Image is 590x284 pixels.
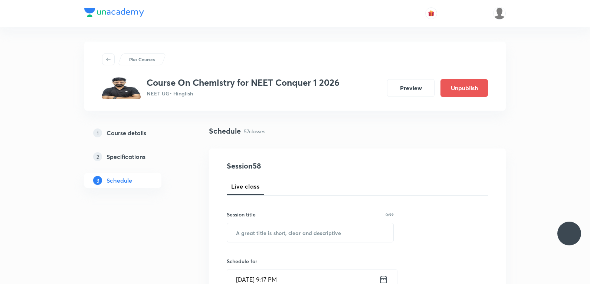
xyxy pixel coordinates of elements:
[147,77,340,88] h3: Course On Chemistry for NEET Conquer 1 2026
[227,223,393,242] input: A great title is short, clear and descriptive
[227,210,256,218] h6: Session title
[93,152,102,161] p: 2
[565,229,574,238] img: ttu
[387,79,435,97] button: Preview
[106,128,146,137] h5: Course details
[106,176,132,185] h5: Schedule
[147,89,340,97] p: NEET UG • Hinglish
[106,152,145,161] h5: Specifications
[84,149,185,164] a: 2Specifications
[84,8,144,19] a: Company Logo
[102,77,141,99] img: 576a1069d2d04d9ebbd965937436dbfd.jpg
[227,160,362,172] h4: Session 58
[231,182,259,191] span: Live class
[244,127,265,135] p: 57 classes
[428,10,435,17] img: avatar
[93,128,102,137] p: 1
[493,7,506,20] img: Arvind Bhargav
[227,257,394,265] h6: Schedule for
[84,125,185,140] a: 1Course details
[386,213,394,216] p: 0/99
[93,176,102,185] p: 3
[84,8,144,17] img: Company Logo
[440,79,488,97] button: Unpublish
[129,56,155,63] p: Plus Courses
[209,125,241,137] h4: Schedule
[425,7,437,19] button: avatar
